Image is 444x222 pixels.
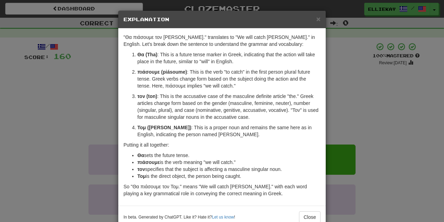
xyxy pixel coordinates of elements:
[137,93,157,99] strong: τον (ton)
[316,15,321,23] span: ×
[137,159,321,166] li: is the verb meaning "we will catch."
[123,34,321,48] p: "Θα πιάσουμε τον [PERSON_NAME]." translates to "We will catch [PERSON_NAME]." in English. Let's b...
[137,153,144,158] strong: Θα
[212,215,234,220] a: Let us know
[316,15,321,23] button: Close
[137,51,321,65] p: : This is a future tense marker in Greek, indicating that the action will take place in the futur...
[123,141,321,148] p: Putting it all together:
[137,69,187,75] strong: πιάσουμε (piásoume)
[137,159,160,165] strong: πιάσουμε
[137,166,145,172] strong: τον
[137,68,321,89] p: : This is the verb "to catch" in the first person plural future tense. Greek verbs change form ba...
[123,214,235,220] small: In beta. Generated by ChatGPT. Like it? Hate it? !
[137,93,321,121] p: : This is the accusative case of the masculine definite article "the." Greek articles change form...
[137,166,321,173] li: specifies that the subject is affecting a masculine singular noun.
[123,16,321,23] h5: Explanation
[137,124,321,138] p: : This is a proper noun and remains the same here as in English, indicating the person named [PER...
[137,52,157,57] strong: Θα (Tha)
[137,173,321,180] li: is the direct object, the person being caught.
[137,152,321,159] li: sets the future tense.
[123,183,321,197] p: So "Θα πιάσουμε τον Τομ." means "We will catch [PERSON_NAME]." with each word playing a key gramm...
[137,173,146,179] strong: Τομ
[137,125,191,130] strong: Τομ ([PERSON_NAME])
